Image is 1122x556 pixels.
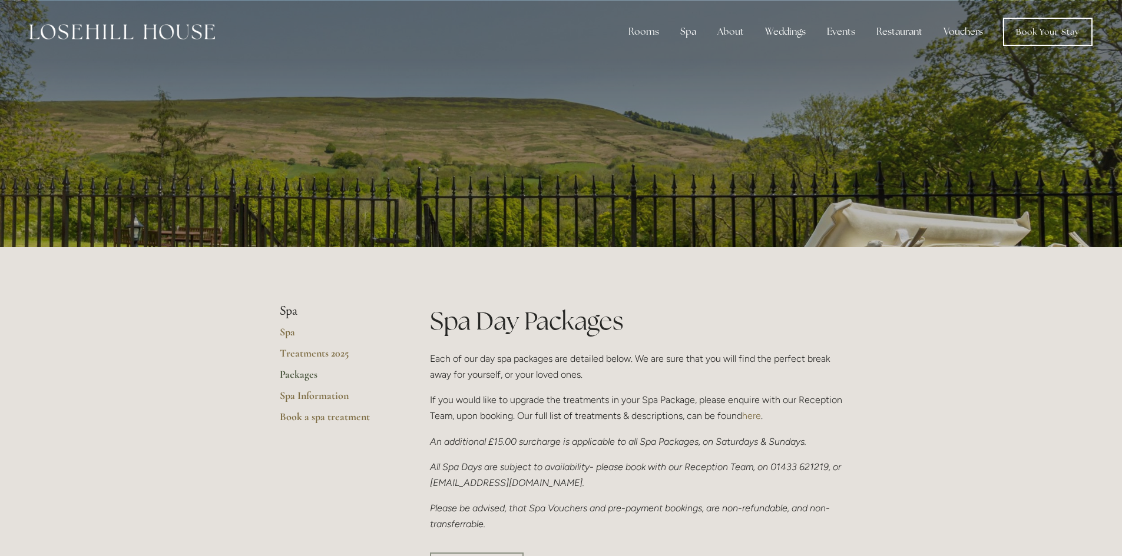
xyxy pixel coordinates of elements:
[671,20,706,44] div: Spa
[817,20,865,44] div: Events
[280,325,392,347] a: Spa
[934,20,992,44] a: Vouchers
[280,410,392,431] a: Book a spa treatment
[430,392,843,424] p: If you would like to upgrade the treatments in your Spa Package, please enquire with our Receptio...
[280,347,392,368] a: Treatments 2025
[742,410,761,421] a: here
[708,20,753,44] div: About
[867,20,932,44] div: Restaurant
[619,20,668,44] div: Rooms
[1003,18,1093,46] a: Book Your Stay
[280,389,392,410] a: Spa Information
[756,20,815,44] div: Weddings
[29,24,215,39] img: Losehill House
[280,304,392,319] li: Spa
[430,351,843,382] p: Each of our day spa packages are detailed below. We are sure that you will find the perfect break...
[430,461,843,488] em: All Spa Days are subject to availability- please book with our Reception Team, on 01433 621219, o...
[430,436,806,447] em: An additional £15.00 surcharge is applicable to all Spa Packages, on Saturdays & Sundays.
[430,502,830,530] em: Please be advised, that Spa Vouchers and pre-payment bookings, are non-refundable, and non-transf...
[430,304,843,338] h1: Spa Day Packages
[280,368,392,389] a: Packages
